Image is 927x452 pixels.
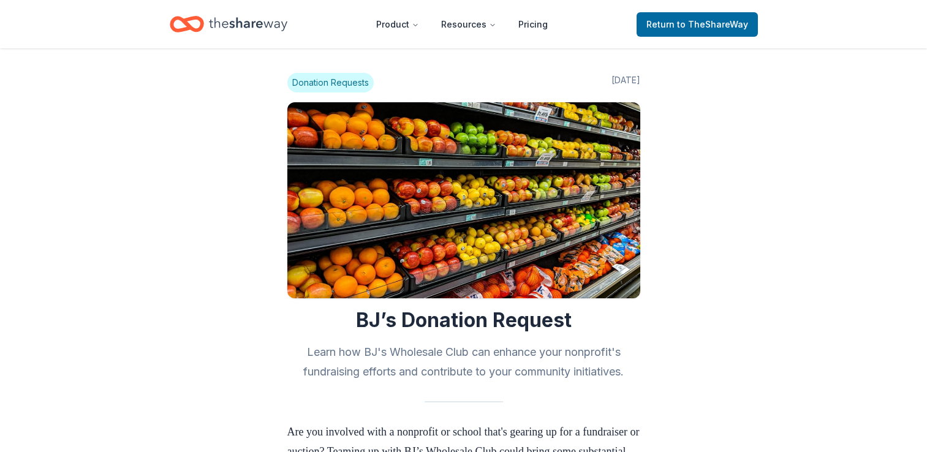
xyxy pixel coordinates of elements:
span: [DATE] [611,73,640,92]
img: Image for BJ’s Donation Request [287,102,640,298]
nav: Main [366,10,558,39]
span: Donation Requests [287,73,374,92]
a: Home [170,10,287,39]
h1: BJ’s Donation Request [287,308,640,333]
a: Pricing [509,12,558,37]
h2: Learn how BJ's Wholesale Club can enhance your nonprofit's fundraising efforts and contribute to ... [287,342,640,382]
span: to TheShareWay [677,19,748,29]
button: Resources [431,12,506,37]
span: Return [646,17,748,32]
a: Returnto TheShareWay [637,12,758,37]
button: Product [366,12,429,37]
